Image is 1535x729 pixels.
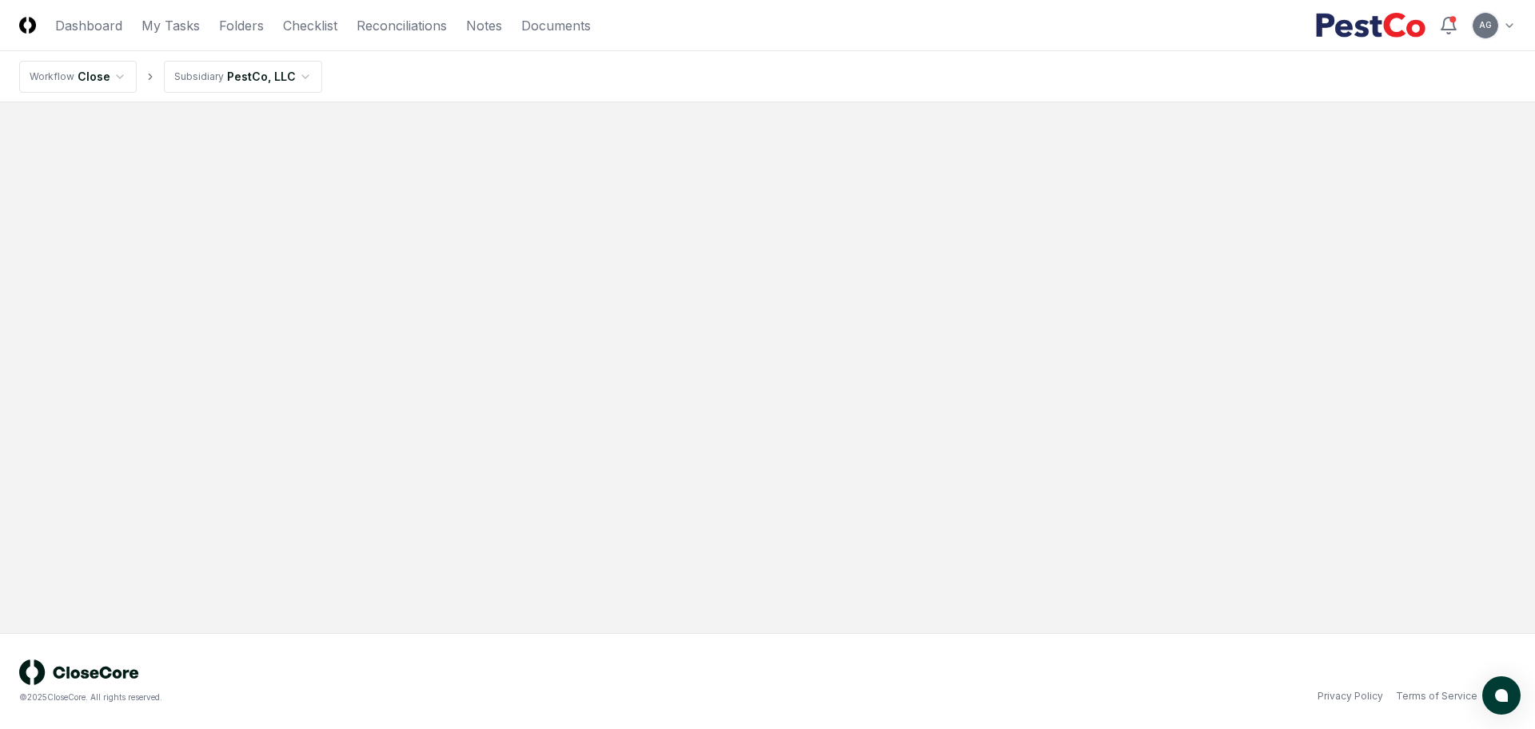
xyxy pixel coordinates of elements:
[1396,689,1477,703] a: Terms of Service
[1471,11,1500,40] button: AG
[283,16,337,35] a: Checklist
[19,61,322,93] nav: breadcrumb
[466,16,502,35] a: Notes
[357,16,447,35] a: Reconciliations
[174,70,224,84] div: Subsidiary
[142,16,200,35] a: My Tasks
[19,691,767,703] div: © 2025 CloseCore. All rights reserved.
[30,70,74,84] div: Workflow
[55,16,122,35] a: Dashboard
[19,17,36,34] img: Logo
[1479,19,1492,31] span: AG
[219,16,264,35] a: Folders
[1318,689,1383,703] a: Privacy Policy
[1482,676,1521,715] button: atlas-launcher
[521,16,591,35] a: Documents
[19,659,139,685] img: logo
[1315,13,1426,38] img: PestCo logo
